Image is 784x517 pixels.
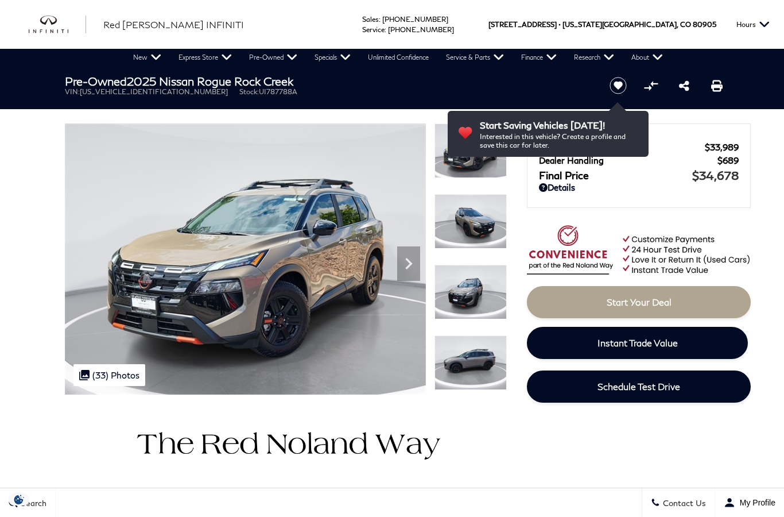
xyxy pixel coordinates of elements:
[306,49,359,66] a: Specials
[65,74,127,88] strong: Pre-Owned
[6,493,32,506] img: Opt-Out Icon
[717,155,739,165] span: $689
[539,142,739,152] a: Red [PERSON_NAME] $33,989
[597,337,678,348] span: Instant Trade Value
[660,498,706,508] span: Contact Us
[434,124,507,178] img: Used 2025 Baja Storm Metallic Nissan Rock Creek image 1
[239,87,259,96] span: Stock:
[359,49,437,66] a: Unlimited Confidence
[527,327,748,359] a: Instant Trade Value
[65,75,590,87] h1: 2025 Nissan Rogue Rock Creek
[606,76,631,95] button: Save vehicle
[527,371,751,403] a: Schedule Test Drive
[527,286,751,318] a: Start Your Deal
[539,155,717,165] span: Dealer Handling
[488,20,716,29] a: [STREET_ADDRESS] • [US_STATE][GEOGRAPHIC_DATA], CO 80905
[385,25,386,34] span: :
[29,16,86,34] a: infiniti
[65,87,80,96] span: VIN:
[6,493,32,506] section: Click to Open Cookie Consent Modal
[65,124,426,395] img: Used 2025 Baja Storm Metallic Nissan Rock Creek image 1
[539,182,739,192] a: Details
[73,364,145,386] div: (33) Photos
[679,79,689,92] a: Share this Pre-Owned 2025 Nissan Rogue Rock Creek
[597,381,680,392] span: Schedule Test Drive
[539,142,705,152] span: Red [PERSON_NAME]
[539,168,739,182] a: Final Price $34,678
[362,15,379,24] span: Sales
[539,155,739,165] a: Dealer Handling $689
[711,79,723,92] a: Print this Pre-Owned 2025 Nissan Rogue Rock Creek
[103,18,244,32] a: Red [PERSON_NAME] INFINITI
[103,19,244,30] span: Red [PERSON_NAME] INFINITI
[382,15,448,24] a: [PHONE_NUMBER]
[434,194,507,249] img: Used 2025 Baja Storm Metallic Nissan Rock Creek image 2
[735,498,775,507] span: My Profile
[437,49,513,66] a: Service & Parts
[705,142,739,152] span: $33,989
[434,335,507,390] img: Used 2025 Baja Storm Metallic Nissan Rock Creek image 4
[397,246,420,281] div: Next
[539,169,692,182] span: Final Price
[607,296,672,307] span: Start Your Deal
[80,87,228,96] span: [US_VEHICLE_IDENTIFICATION_NUMBER]
[125,49,170,66] a: New
[29,16,86,34] img: INFINITI
[388,25,454,34] a: [PHONE_NUMBER]
[434,265,507,319] img: Used 2025 Baja Storm Metallic Nissan Rock Creek image 3
[692,168,739,182] span: $34,678
[362,25,385,34] span: Service
[623,49,672,66] a: About
[513,49,565,66] a: Finance
[379,15,381,24] span: :
[125,49,672,66] nav: Main Navigation
[240,49,306,66] a: Pre-Owned
[259,87,297,96] span: UI787788A
[642,77,659,94] button: Compare vehicle
[170,49,240,66] a: Express Store
[18,498,46,508] span: Search
[715,488,784,517] button: Open user profile menu
[565,49,623,66] a: Research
